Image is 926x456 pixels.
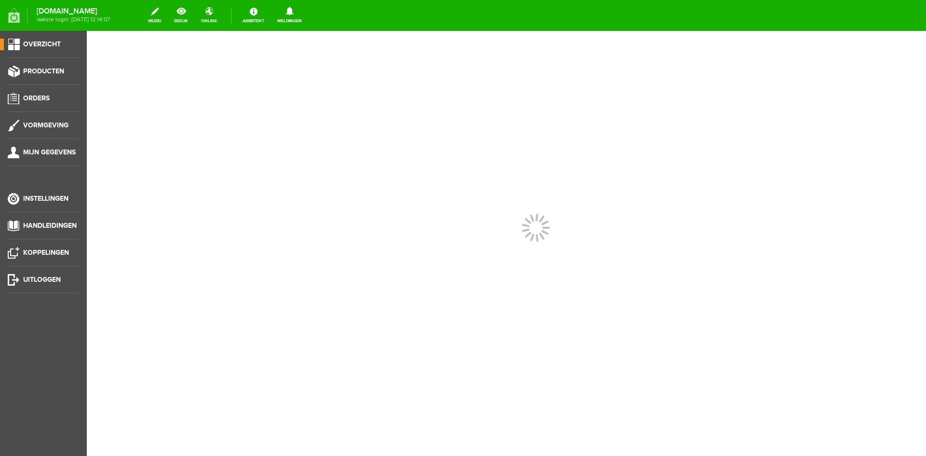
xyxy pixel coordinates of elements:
a: wijzig [142,5,167,26]
span: Koppelingen [23,249,69,257]
strong: [DOMAIN_NAME] [37,9,110,14]
span: Producten [23,67,64,75]
span: Instellingen [23,194,68,203]
a: online [195,5,223,26]
span: Vormgeving [23,121,68,129]
a: Assistent [237,5,270,26]
a: Meldingen [272,5,308,26]
span: Handleidingen [23,221,77,230]
span: Orders [23,94,50,102]
span: laatste login: [DATE] 12:14:07 [37,17,110,22]
a: bekijk [168,5,194,26]
span: Mijn gegevens [23,148,76,156]
span: Uitloggen [23,276,61,284]
span: Overzicht [23,40,61,48]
